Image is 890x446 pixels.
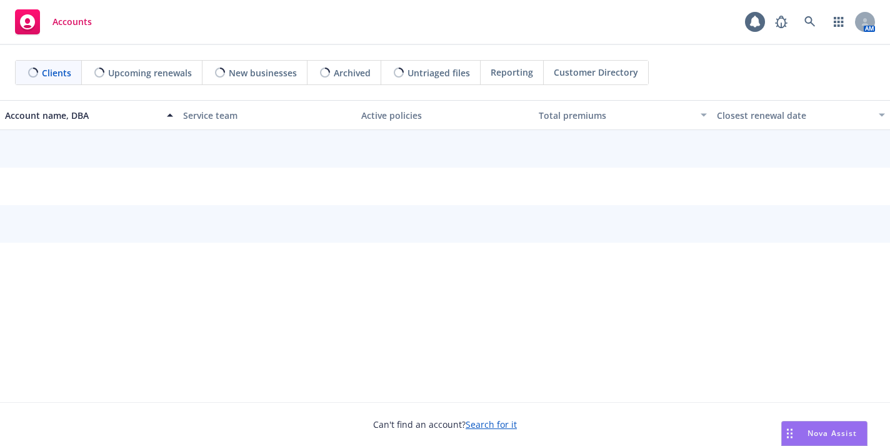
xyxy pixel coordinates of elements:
[108,66,192,79] span: Upcoming renewals
[769,9,794,34] a: Report a Bug
[539,109,693,122] div: Total premiums
[334,66,371,79] span: Archived
[554,66,638,79] span: Customer Directory
[178,100,356,130] button: Service team
[5,109,159,122] div: Account name, DBA
[229,66,297,79] span: New businesses
[183,109,351,122] div: Service team
[407,66,470,79] span: Untriaged files
[712,100,890,130] button: Closest renewal date
[534,100,712,130] button: Total premiums
[356,100,534,130] button: Active policies
[807,428,857,438] span: Nova Assist
[781,421,867,446] button: Nova Assist
[466,418,517,430] a: Search for it
[361,109,529,122] div: Active policies
[491,66,533,79] span: Reporting
[52,17,92,27] span: Accounts
[717,109,871,122] div: Closest renewal date
[782,422,797,445] div: Drag to move
[797,9,822,34] a: Search
[373,418,517,431] span: Can't find an account?
[826,9,851,34] a: Switch app
[10,4,97,39] a: Accounts
[42,66,71,79] span: Clients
